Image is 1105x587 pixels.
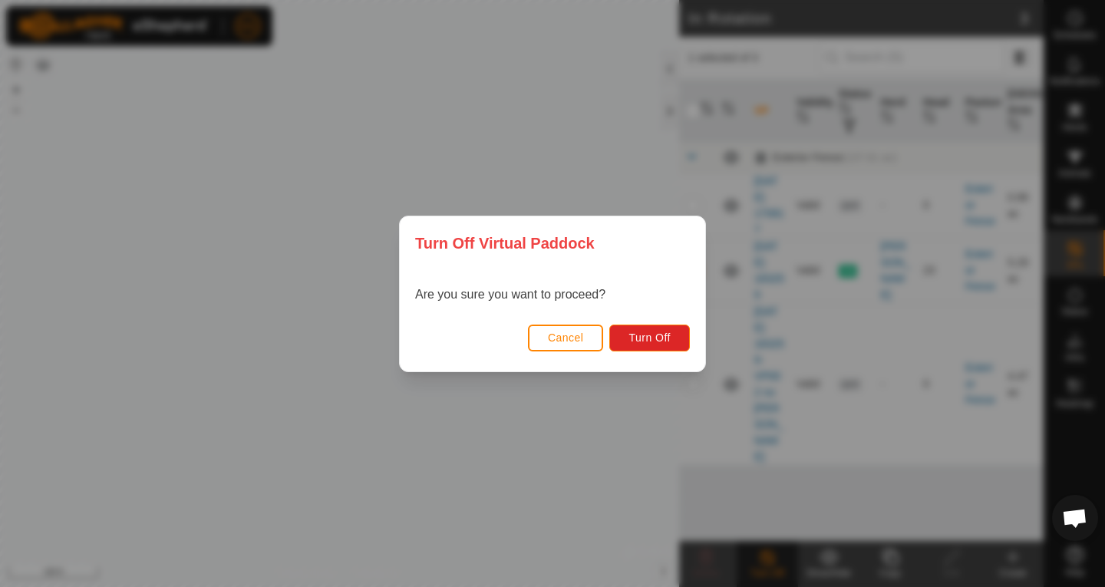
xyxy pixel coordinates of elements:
div: Open chat [1052,495,1098,541]
button: Turn Off [609,324,690,351]
span: Cancel [548,331,584,344]
p: Are you sure you want to proceed? [415,285,605,304]
span: Turn Off [628,331,671,344]
span: Turn Off Virtual Paddock [415,232,595,255]
button: Cancel [528,324,604,351]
